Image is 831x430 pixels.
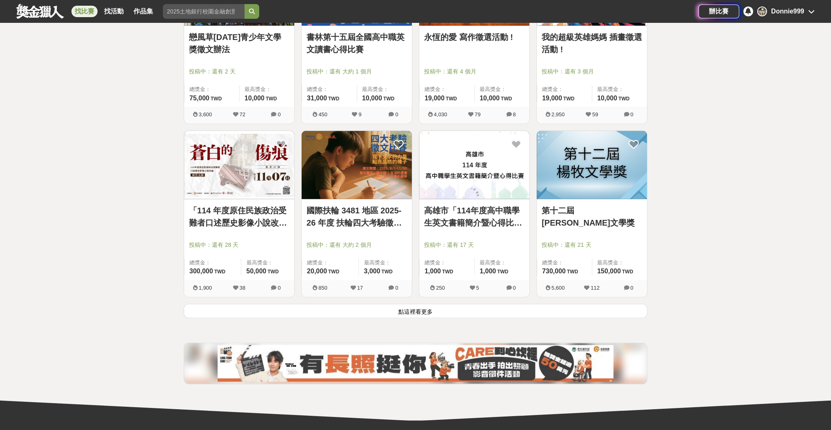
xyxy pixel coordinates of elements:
span: 投稿中：還有 大約 2 個月 [307,241,407,249]
span: 19,000 [542,95,562,102]
span: 總獎金： [424,85,469,93]
a: 戀風草[DATE]青少年文學獎徵文辦法 [189,31,289,55]
input: 2025土地銀行校園金融創意挑戰賽：從你出發 開啟智慧金融新頁 [163,4,244,19]
a: 作品集 [130,6,156,17]
span: TWD [442,269,453,275]
span: 10,000 [244,95,264,102]
span: 0 [278,111,280,117]
a: 永恆的愛 寫作徵選活動 ! [424,31,524,43]
span: TWD [211,96,222,102]
span: 250 [436,285,445,291]
span: 投稿中：還有 大約 1 個月 [307,67,407,76]
span: 3,000 [364,268,380,275]
img: Cover Image [184,131,294,199]
span: 112 [591,285,600,291]
span: 38 [240,285,245,291]
span: 最高獎金： [246,259,289,267]
button: 點這裡看更多 [184,304,647,318]
span: 10,000 [597,95,617,102]
span: TWD [618,96,629,102]
span: 總獎金： [307,85,352,93]
span: 0 [630,285,633,291]
span: 0 [278,285,280,291]
span: 總獎金： [542,259,587,267]
a: 國際扶輪 3481 地區 2025-26 年度 扶輪四大考驗徵文比賽 [307,204,407,229]
span: 8 [513,111,515,117]
span: 最高獎金： [480,85,524,93]
span: 2,950 [551,111,565,117]
span: 0 [630,111,633,117]
span: 5,600 [551,285,565,291]
a: Cover Image [419,131,529,199]
span: 0 [395,285,398,291]
span: 最高獎金： [597,85,642,93]
span: 1,900 [199,285,212,291]
span: 1,000 [424,268,441,275]
span: 72 [240,111,245,117]
span: 10,000 [480,95,500,102]
span: 20,000 [307,268,327,275]
span: 31,000 [307,95,327,102]
span: TWD [563,96,574,102]
span: TWD [622,269,633,275]
span: TWD [446,96,457,102]
span: 1,000 [480,268,496,275]
a: 找比賽 [71,6,98,17]
span: TWD [382,269,393,275]
img: Cover Image [537,131,647,199]
a: Cover Image [184,131,294,199]
span: 總獎金： [189,85,234,93]
span: 投稿中：還有 28 天 [189,241,289,249]
span: TWD [497,269,508,275]
span: 850 [318,285,327,291]
a: 第十二屆[PERSON_NAME]文學獎 [542,204,642,229]
span: TWD [267,269,278,275]
span: 300,000 [189,268,213,275]
span: 最高獎金： [597,259,642,267]
span: TWD [501,96,512,102]
span: 投稿中：還有 21 天 [542,241,642,249]
span: 17 [357,285,363,291]
span: 投稿中：還有 3 個月 [542,67,642,76]
span: 10,000 [362,95,382,102]
span: 150,000 [597,268,621,275]
span: 730,000 [542,268,566,275]
span: 450 [318,111,327,117]
span: 19,000 [424,95,444,102]
span: TWD [328,269,339,275]
span: 9 [358,111,361,117]
span: TWD [214,269,225,275]
span: 最高獎金： [480,259,524,267]
span: TWD [567,269,578,275]
a: 辦比賽 [698,4,739,18]
a: 書林第十五屆全國高中職英文讀書心得比賽 [307,31,407,55]
span: 最高獎金： [362,85,407,93]
span: 50,000 [246,268,266,275]
a: Cover Image [302,131,412,199]
span: TWD [266,96,277,102]
a: 我的超級英雄媽媽 插畫徵選活動 ! [542,31,642,55]
span: 3,600 [199,111,212,117]
span: 59 [592,111,598,117]
a: 找活動 [101,6,127,17]
span: 總獎金： [189,259,236,267]
img: Cover Image [302,131,412,199]
span: 0 [513,285,515,291]
img: Avatar [758,7,766,16]
span: TWD [328,96,339,102]
span: 投稿中：還有 4 個月 [424,67,524,76]
a: Cover Image [537,131,647,199]
span: TWD [383,96,394,102]
span: 最高獎金： [244,85,289,93]
a: 「114 年度原住民族政治受難者口述歷史影像小說改編」徵件活動 [189,204,289,229]
span: 投稿中：還有 2 天 [189,67,289,76]
div: Donnie999 [771,7,804,16]
span: 4,030 [434,111,447,117]
span: 投稿中：還有 17 天 [424,241,524,249]
span: 最高獎金： [364,259,407,267]
span: 75,000 [189,95,209,102]
span: 總獎金： [307,259,353,267]
span: 總獎金： [424,259,469,267]
img: Cover Image [419,131,529,199]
